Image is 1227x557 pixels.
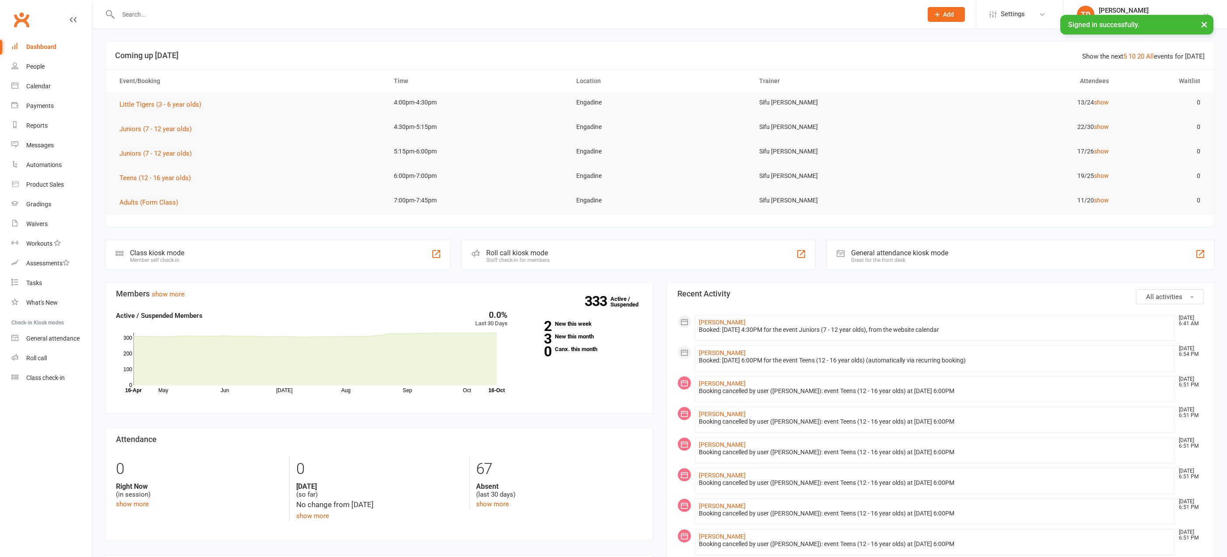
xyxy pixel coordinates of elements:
[751,70,934,92] th: Trainer
[119,101,201,108] span: Little Tigers (3 - 6 year olds)
[11,77,92,96] a: Calendar
[934,92,1117,113] td: 13/24
[119,124,198,134] button: Juniors (7 - 12 year olds)
[386,117,569,137] td: 4:30pm-5:15pm
[476,482,642,499] div: (last 30 days)
[1094,99,1109,106] a: show
[116,312,203,320] strong: Active / Suspended Members
[1174,376,1203,388] time: [DATE] 6:51 PM
[119,99,207,110] button: Little Tigers (3 - 6 year olds)
[1077,6,1094,23] div: TD
[26,102,54,109] div: Payments
[1117,141,1208,162] td: 0
[11,234,92,254] a: Workouts
[1117,166,1208,186] td: 0
[119,125,192,133] span: Juniors (7 - 12 year olds)
[115,51,1205,60] h3: Coming up [DATE]
[1001,4,1025,24] span: Settings
[119,198,178,206] span: Adults (Form Class)
[116,482,283,499] div: (in session)
[119,148,198,159] button: Juniors (7 - 12 year olds)
[386,70,569,92] th: Time
[11,9,32,31] a: Clubworx
[116,289,642,298] h3: Members
[11,293,92,313] a: What's New
[699,357,1171,364] div: Booked: [DATE] 6:00PM for the event Teens (12 - 16 year olds) (automatically via recurring booking)
[11,175,92,195] a: Product Sales
[568,190,751,211] td: Engadine
[1117,92,1208,113] td: 0
[699,418,1171,425] div: Booking cancelled by user ([PERSON_NAME]): event Teens (12 - 16 year olds) at [DATE] 6:00PM
[475,310,508,319] div: 0.0%
[152,290,185,298] a: show more
[851,249,948,257] div: General attendance kiosk mode
[934,70,1117,92] th: Attendees
[26,220,48,227] div: Waivers
[11,348,92,368] a: Roll call
[1094,123,1109,130] a: show
[1129,52,1136,60] a: 10
[26,355,47,362] div: Roll call
[119,174,191,182] span: Teens (12 - 16 year olds)
[1068,21,1139,29] span: Signed in successfully.
[26,299,58,306] div: What's New
[677,289,1204,298] h3: Recent Activity
[928,7,965,22] button: Add
[934,190,1117,211] td: 11/20
[521,321,642,327] a: 2New this week
[1082,51,1205,62] div: Show the next events for [DATE]
[26,63,45,70] div: People
[386,141,569,162] td: 5:15pm-6:00pm
[296,512,329,520] a: show more
[119,173,197,183] button: Teens (12 - 16 year olds)
[699,387,1171,395] div: Booking cancelled by user ([PERSON_NAME]): event Teens (12 - 16 year olds) at [DATE] 6:00PM
[26,260,70,267] div: Assessments
[26,335,80,342] div: General attendance
[568,166,751,186] td: Engadine
[386,190,569,211] td: 7:00pm-7:45pm
[296,499,463,511] div: No change from [DATE]
[934,141,1117,162] td: 17/26
[116,482,283,491] strong: Right Now
[26,83,51,90] div: Calendar
[11,57,92,77] a: People
[751,141,934,162] td: Sifu [PERSON_NAME]
[521,332,551,345] strong: 3
[1174,468,1203,480] time: [DATE] 6:51 PM
[1136,289,1204,304] button: All activities
[386,92,569,113] td: 4:00pm-4:30pm
[568,92,751,113] td: Engadine
[11,96,92,116] a: Payments
[11,273,92,293] a: Tasks
[1174,529,1203,541] time: [DATE] 6:51 PM
[699,349,746,356] a: [PERSON_NAME]
[1099,7,1202,14] div: [PERSON_NAME]
[751,92,934,113] td: Sifu [PERSON_NAME]
[296,482,463,499] div: (so far)
[11,195,92,214] a: Gradings
[699,479,1171,487] div: Booking cancelled by user ([PERSON_NAME]): event Teens (12 - 16 year olds) at [DATE] 6:00PM
[11,368,92,388] a: Class kiosk mode
[699,441,746,448] a: [PERSON_NAME]
[26,161,62,168] div: Automations
[116,8,916,21] input: Search...
[699,533,746,540] a: [PERSON_NAME]
[26,142,54,149] div: Messages
[119,150,192,157] span: Juniors (7 - 12 year olds)
[112,70,386,92] th: Event/Booking
[11,136,92,155] a: Messages
[11,37,92,57] a: Dashboard
[943,11,954,18] span: Add
[699,472,746,479] a: [PERSON_NAME]
[934,166,1117,186] td: 19/25
[1123,52,1127,60] a: 5
[1146,52,1154,60] a: All
[699,380,746,387] a: [PERSON_NAME]
[1174,407,1203,418] time: [DATE] 6:51 PM
[521,346,642,352] a: 0Canx. this month
[1196,15,1212,34] button: ×
[568,117,751,137] td: Engadine
[1094,148,1109,155] a: show
[130,257,184,263] div: Member self check-in
[1174,346,1203,357] time: [DATE] 6:54 PM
